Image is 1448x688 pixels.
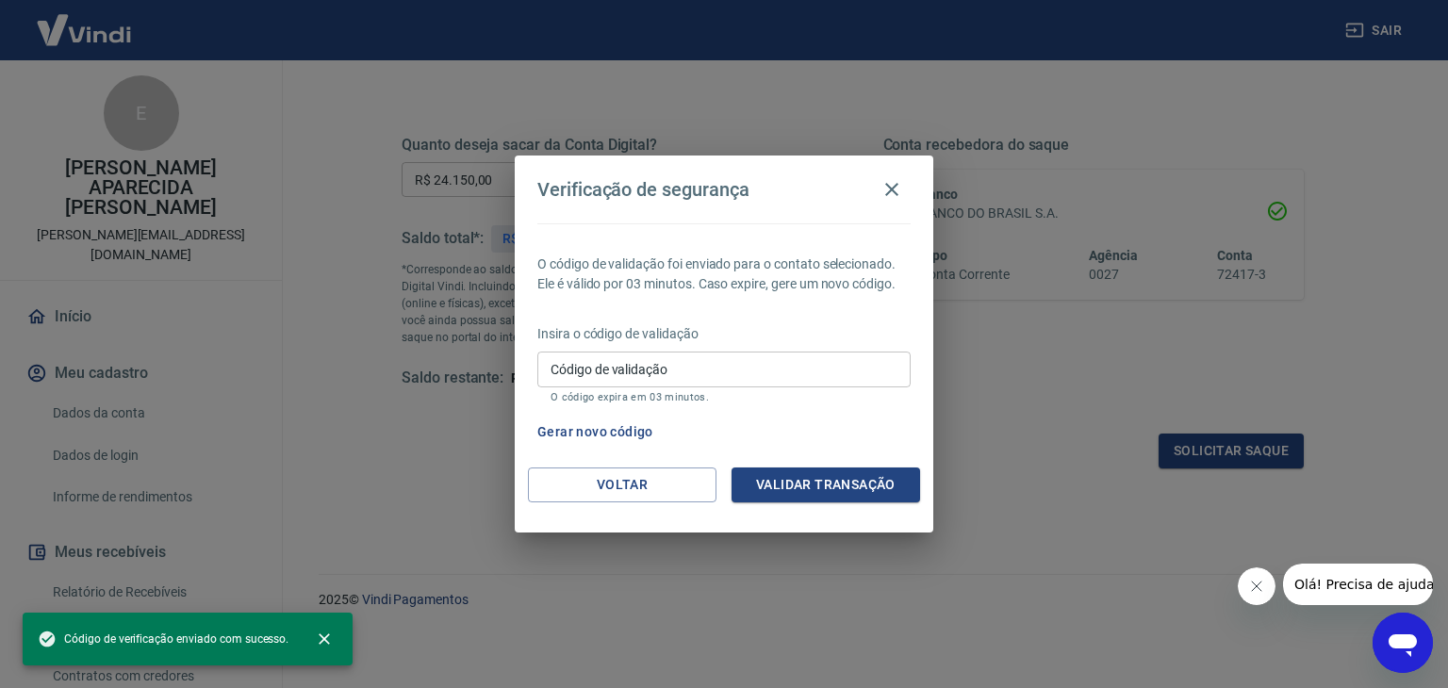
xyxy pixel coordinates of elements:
button: Voltar [528,467,716,502]
iframe: Mensagem da empresa [1283,564,1433,605]
p: Insira o código de validação [537,324,911,344]
span: Código de verificação enviado com sucesso. [38,630,288,648]
p: O código de validação foi enviado para o contato selecionado. Ele é válido por 03 minutos. Caso e... [537,254,911,294]
p: O código expira em 03 minutos. [551,391,897,403]
button: Validar transação [732,467,920,502]
button: close [304,618,345,660]
h4: Verificação de segurança [537,178,749,201]
span: Olá! Precisa de ajuda? [11,13,158,28]
iframe: Fechar mensagem [1238,567,1275,605]
button: Gerar novo código [530,415,661,450]
iframe: Botão para abrir a janela de mensagens [1373,613,1433,673]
